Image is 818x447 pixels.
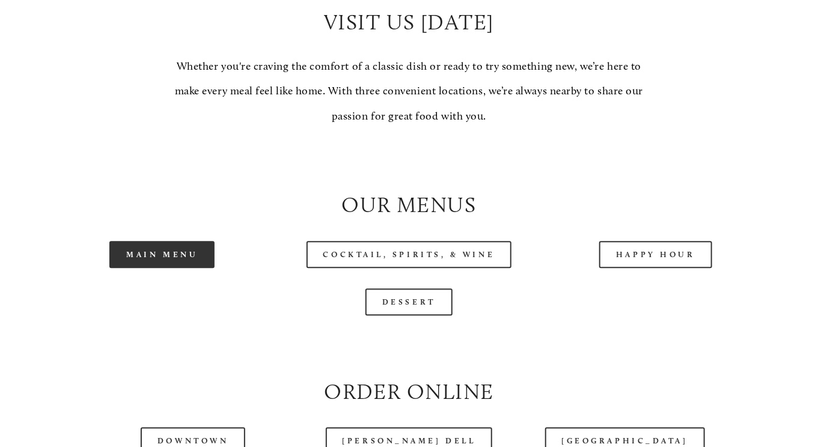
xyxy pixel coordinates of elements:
h2: Our Menus [49,190,769,220]
h2: Order Online [49,377,769,407]
p: Whether you're craving the comfort of a classic dish or ready to try something new, we’re here to... [172,54,646,129]
a: Dessert [365,288,453,315]
a: Cocktail, Spirits, & Wine [307,241,512,268]
a: Happy Hour [599,241,712,268]
a: Main Menu [109,241,215,268]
